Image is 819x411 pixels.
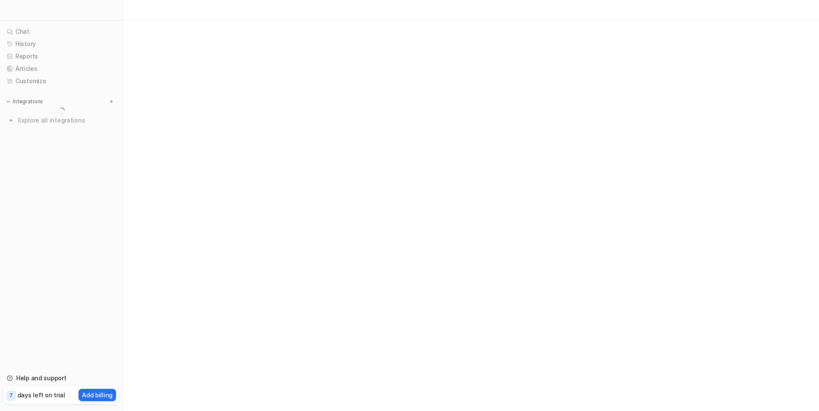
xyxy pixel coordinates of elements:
[18,114,116,127] span: Explore all integrations
[13,98,43,105] p: Integrations
[5,99,11,105] img: expand menu
[108,99,114,105] img: menu_add.svg
[7,116,15,125] img: explore all integrations
[3,75,119,87] a: Customize
[3,63,119,75] a: Articles
[17,391,65,399] p: days left on trial
[3,97,46,106] button: Integrations
[82,391,113,399] p: Add billing
[9,392,13,399] p: 7
[3,372,119,384] a: Help and support
[3,26,119,38] a: Chat
[3,114,119,126] a: Explore all integrations
[3,38,119,50] a: History
[3,50,119,62] a: Reports
[78,389,116,401] button: Add billing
